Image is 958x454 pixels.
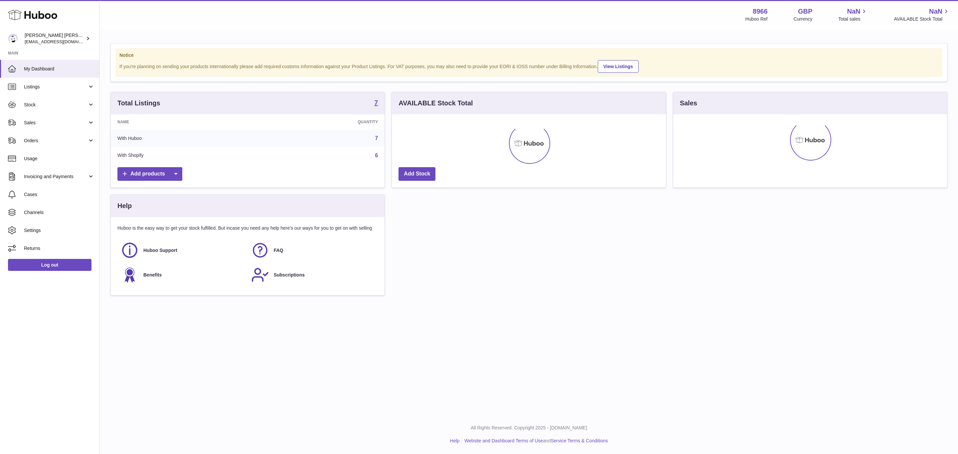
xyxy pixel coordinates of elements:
[25,32,84,45] div: [PERSON_NAME] [PERSON_NAME]
[143,247,177,254] span: Huboo Support
[24,120,87,126] span: Sales
[105,425,953,431] p: All Rights Reserved. Copyright 2025 - [DOMAIN_NAME]
[929,7,942,16] span: NaN
[121,241,244,259] a: Huboo Support
[24,102,87,108] span: Stock
[838,16,868,22] span: Total sales
[24,66,94,72] span: My Dashboard
[551,438,608,443] a: Service Terms & Conditions
[24,156,94,162] span: Usage
[374,99,378,107] a: 7
[24,209,94,216] span: Channels
[838,7,868,22] a: NaN Total sales
[251,266,375,284] a: Subscriptions
[464,438,543,443] a: Website and Dashboard Terms of Use
[847,7,860,16] span: NaN
[24,173,87,180] span: Invoicing and Payments
[8,34,18,44] img: internalAdmin-8966@internal.huboo.com
[375,135,378,141] a: 7
[680,99,697,108] h3: Sales
[24,191,94,198] span: Cases
[274,272,305,278] span: Subscriptions
[117,225,378,231] p: Huboo is the easy way to get your stock fulfilled. But incase you need any help here's our ways f...
[399,167,435,181] a: Add Stock
[119,52,938,58] strong: Notice
[374,99,378,106] strong: 7
[121,266,244,284] a: Benefits
[745,16,768,22] div: Huboo Ref
[399,99,473,108] h3: AVAILABLE Stock Total
[117,167,182,181] a: Add products
[274,247,283,254] span: FAQ
[598,60,639,73] a: View Listings
[117,201,132,210] h3: Help
[375,153,378,158] a: 6
[462,438,608,444] li: and
[24,227,94,234] span: Settings
[258,114,385,130] th: Quantity
[794,16,813,22] div: Currency
[251,241,375,259] a: FAQ
[24,84,87,90] span: Listings
[143,272,162,278] span: Benefits
[111,147,258,164] td: With Shopify
[798,7,812,16] strong: GBP
[450,438,460,443] a: Help
[25,39,98,44] span: [EMAIL_ADDRESS][DOMAIN_NAME]
[753,7,768,16] strong: 8966
[24,245,94,252] span: Returns
[894,7,950,22] a: NaN AVAILABLE Stock Total
[111,130,258,147] td: With Huboo
[117,99,160,108] h3: Total Listings
[111,114,258,130] th: Name
[8,259,91,271] a: Log out
[24,138,87,144] span: Orders
[894,16,950,22] span: AVAILABLE Stock Total
[119,59,938,73] div: If you're planning on sending your products internationally please add required customs informati...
